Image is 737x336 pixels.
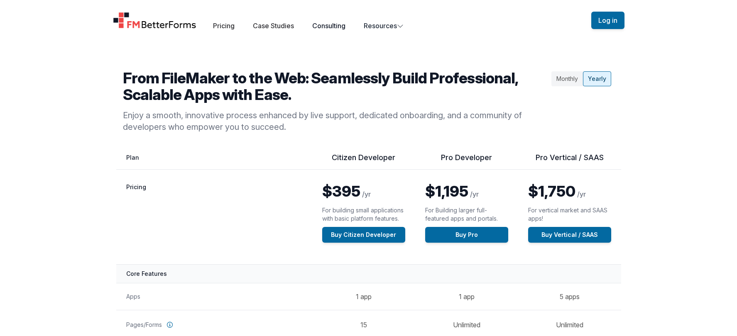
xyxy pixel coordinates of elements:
span: /yr [470,190,479,198]
button: Resources [364,21,404,31]
th: Citizen Developer [312,153,415,170]
th: Pricing [116,170,312,265]
a: Case Studies [253,22,294,30]
span: $1,195 [425,182,468,200]
span: $1,750 [528,182,575,200]
div: Monthly [551,71,583,86]
a: Consulting [312,22,345,30]
th: Core Features [116,264,621,283]
a: Buy Vertical / SAAS [528,227,611,243]
a: Buy Citizen Developer [322,227,405,243]
p: Enjoy a smooth, innovative process enhanced by live support, dedicated onboarding, and a communit... [123,110,548,133]
span: /yr [362,190,371,198]
div: Yearly [583,71,611,86]
span: /yr [577,190,586,198]
th: Apps [116,283,312,310]
td: 5 apps [518,283,621,310]
h2: From FileMaker to the Web: Seamlessly Build Professional, Scalable Apps with Ease. [123,70,548,103]
p: For Building larger full-featured apps and portals. [425,206,508,223]
td: 1 app [415,283,518,310]
th: Pro Vertical / SAAS [518,153,621,170]
p: For vertical market and SAAS apps! [528,206,611,223]
button: Log in [591,12,624,29]
a: Buy Pro [425,227,508,243]
nav: Global [103,10,634,31]
a: Pricing [213,22,235,30]
span: Plan [126,154,139,161]
td: 1 app [312,283,415,310]
th: Pro Developer [415,153,518,170]
a: Home [113,12,197,29]
span: $395 [322,182,360,200]
p: For building small applications with basic platform features. [322,206,405,223]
